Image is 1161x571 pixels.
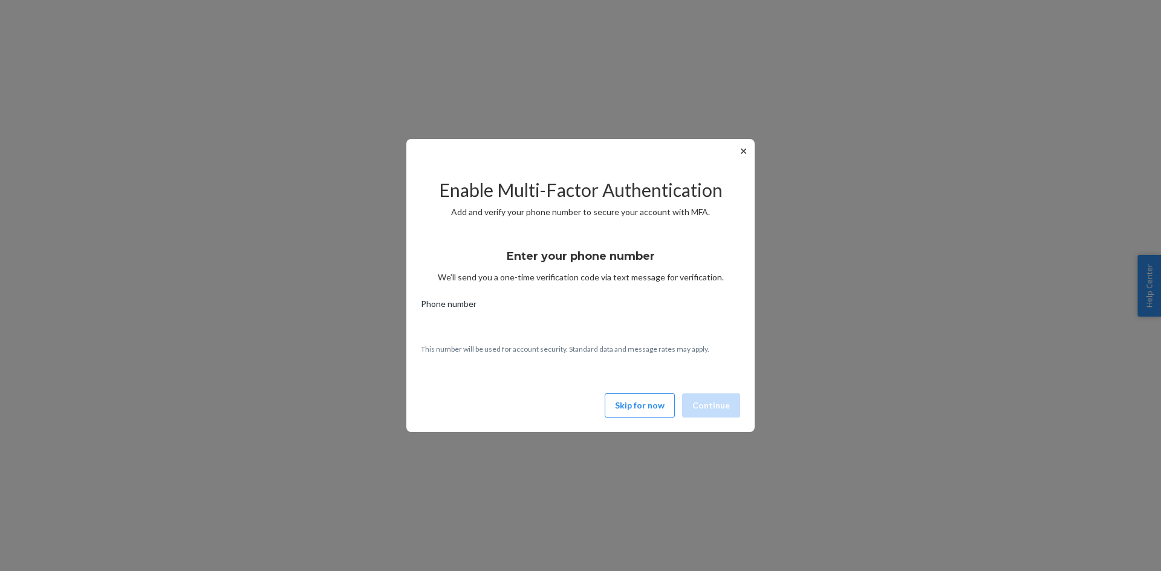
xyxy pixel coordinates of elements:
[421,298,476,315] span: Phone number
[682,393,740,418] button: Continue
[421,180,740,200] h2: Enable Multi-Factor Authentication
[421,344,740,354] p: This number will be used for account security. Standard data and message rates may apply.
[507,248,655,264] h3: Enter your phone number
[421,239,740,283] div: We’ll send you a one-time verification code via text message for verification.
[421,206,740,218] p: Add and verify your phone number to secure your account with MFA.
[605,393,675,418] button: Skip for now
[737,144,750,158] button: ✕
